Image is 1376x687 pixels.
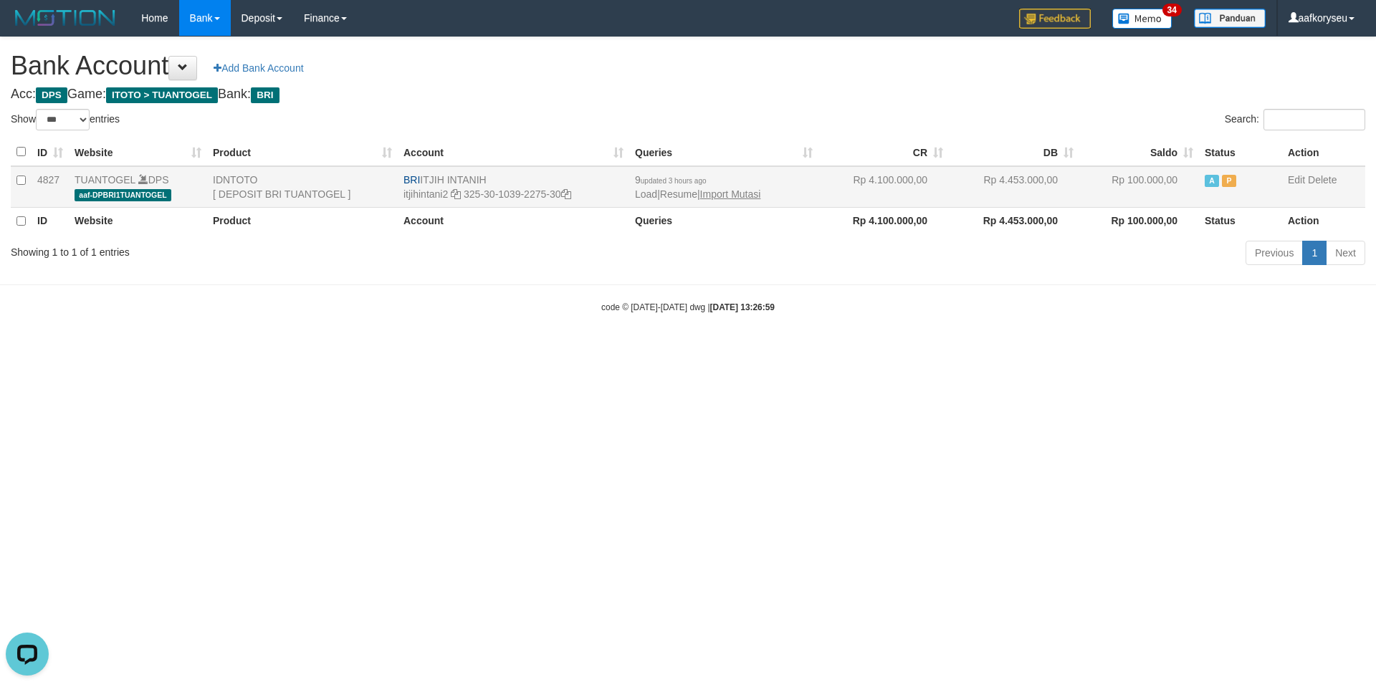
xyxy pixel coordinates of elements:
small: code © [DATE]-[DATE] dwg | [601,302,775,312]
td: Rp 4.100.000,00 [818,166,949,208]
a: Delete [1308,174,1337,186]
th: Rp 4.453.000,00 [949,207,1079,235]
a: Load [635,188,657,200]
img: Button%20Memo.svg [1112,9,1172,29]
span: Paused [1222,175,1236,187]
h4: Acc: Game: Bank: [11,87,1365,102]
a: Resume [660,188,697,200]
a: Copy 325301039227530 to clipboard [561,188,571,200]
th: CR: activate to sort column ascending [818,138,949,166]
th: Saldo: activate to sort column ascending [1079,138,1199,166]
span: updated 3 hours ago [641,177,707,185]
td: DPS [69,166,207,208]
div: Showing 1 to 1 of 1 entries [11,239,563,259]
th: Product [207,207,398,235]
a: Copy itjihintani2 to clipboard [451,188,461,200]
a: itjihintani2 [403,188,448,200]
select: Showentries [36,109,90,130]
span: 9 [635,174,707,186]
th: Account [398,207,629,235]
th: Status [1199,138,1282,166]
th: ID [32,207,69,235]
span: BRI [403,174,420,186]
strong: [DATE] 13:26:59 [710,302,775,312]
td: ITJIH INTANIH 325-30-1039-2275-30 [398,166,629,208]
th: DB: activate to sort column ascending [949,138,1079,166]
th: Website [69,207,207,235]
td: 4827 [32,166,69,208]
a: Next [1326,241,1365,265]
th: Account: activate to sort column ascending [398,138,629,166]
a: 1 [1302,241,1327,265]
button: Open LiveChat chat widget [6,6,49,49]
td: IDNTOTO [ DEPOSIT BRI TUANTOGEL ] [207,166,398,208]
a: Add Bank Account [204,56,312,80]
th: Action [1282,138,1365,166]
th: Action [1282,207,1365,235]
th: Website: activate to sort column ascending [69,138,207,166]
img: Feedback.jpg [1019,9,1091,29]
th: Queries: activate to sort column ascending [629,138,818,166]
label: Search: [1225,109,1365,130]
a: Import Mutasi [700,188,761,200]
img: panduan.png [1194,9,1266,28]
h1: Bank Account [11,52,1365,80]
a: Edit [1288,174,1305,186]
td: Rp 100.000,00 [1079,166,1199,208]
label: Show entries [11,109,120,130]
span: DPS [36,87,67,103]
th: ID: activate to sort column ascending [32,138,69,166]
a: TUANTOGEL [75,174,135,186]
img: MOTION_logo.png [11,7,120,29]
th: Rp 4.100.000,00 [818,207,949,235]
td: Rp 4.453.000,00 [949,166,1079,208]
a: Previous [1246,241,1303,265]
input: Search: [1263,109,1365,130]
span: Active [1205,175,1219,187]
span: aaf-DPBRI1TUANTOGEL [75,189,171,201]
span: ITOTO > TUANTOGEL [106,87,218,103]
th: Queries [629,207,818,235]
span: 34 [1162,4,1182,16]
span: BRI [251,87,279,103]
th: Status [1199,207,1282,235]
th: Rp 100.000,00 [1079,207,1199,235]
span: | | [635,174,760,200]
th: Product: activate to sort column ascending [207,138,398,166]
